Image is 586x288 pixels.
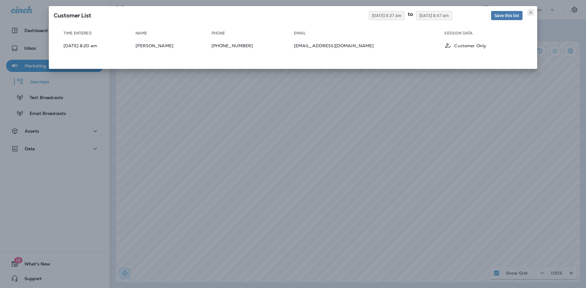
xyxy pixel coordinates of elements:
th: Name [136,31,211,38]
span: SQL [54,12,91,19]
span: [DATE] 8:37 am [372,13,401,18]
p: Customer Only [454,43,486,48]
div: to [405,11,416,20]
th: Email [294,31,445,38]
td: [DATE] 8:20 am [59,39,136,52]
span: Save this list [494,13,519,18]
th: Time Entered [59,31,136,38]
td: [PHONE_NUMBER] [212,39,294,52]
button: [DATE] 8:37 am [369,11,405,20]
button: Save this list [491,11,523,20]
th: Phone [212,31,294,38]
th: Session Data [444,31,527,38]
td: [EMAIL_ADDRESS][DOMAIN_NAME] [294,39,445,52]
button: [DATE] 8:47 am [416,11,452,20]
div: Customer Only [444,42,523,49]
td: [PERSON_NAME] [136,39,211,52]
span: [DATE] 8:47 am [419,13,449,18]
